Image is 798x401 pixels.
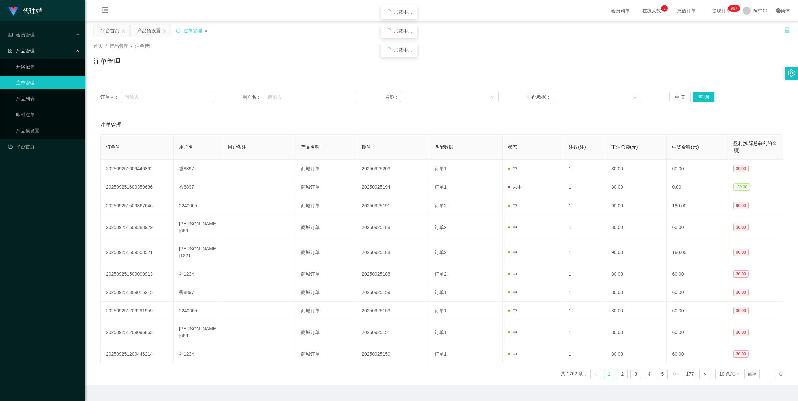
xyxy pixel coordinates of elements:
[606,240,667,265] td: 90.00
[563,345,606,363] td: 1
[16,108,80,121] a: 即时注单
[101,345,174,363] td: 202509251209446214
[8,8,43,13] a: 代理端
[733,270,749,278] span: 30.00
[174,265,222,283] td: 列1234
[644,369,654,379] li: 4
[101,320,174,345] td: 202509251209096863
[776,8,781,13] i: 图标： global
[606,345,667,363] td: 30.00
[101,160,174,178] td: 202509251609446862
[356,196,429,215] td: 20250925191
[435,203,447,208] span: 订单2
[435,144,453,150] span: 匹配数据
[728,5,740,12] sup: 1207
[491,95,495,100] i: 图标： 向下
[699,369,710,379] li: 下一页
[356,178,429,196] td: 20250925194
[101,302,174,320] td: 202509251209291959
[604,369,614,379] a: 1
[513,330,517,335] font: 中
[667,196,728,215] td: 180.00
[295,196,356,215] td: 商城订单
[93,43,103,49] span: 首页
[16,60,80,73] a: 开奖记录
[8,48,13,53] i: 图标： AppStore-O
[590,369,601,379] li: 上一页
[435,250,447,255] span: 订单2
[101,215,174,240] td: 202509251509388929
[394,47,412,53] span: 加载中...
[508,144,517,150] span: 状态
[435,184,447,190] span: 订单1
[611,144,638,150] span: 下注总额(元)
[356,240,429,265] td: 20250925188
[703,372,707,376] i: 图标： 右
[137,24,161,37] div: 产品预设置
[163,29,167,33] i: 图标： 关闭
[642,8,661,13] font: 在线人数
[737,372,741,377] i: 图标： 向下
[16,32,35,37] font: 会员管理
[106,144,120,150] span: 订单号
[356,320,429,345] td: 20250925151
[295,265,356,283] td: 商城订单
[174,283,222,302] td: 香8897
[563,178,606,196] td: 1
[604,369,614,379] li: 1
[8,140,80,153] a: 图标： 仪表板平台首页
[670,369,681,379] span: •••
[513,308,517,313] font: 中
[356,345,429,363] td: 20250925150
[435,225,447,230] span: 订单2
[747,369,783,379] div: 跳至 页
[513,290,517,295] font: 中
[606,178,667,196] td: 30.00
[657,369,667,379] a: 5
[435,351,447,357] span: 订单1
[174,160,222,178] td: 香8897
[101,178,174,196] td: 202509251609359686
[684,369,696,379] a: 177
[669,92,691,102] button: 重 置
[174,302,222,320] td: 2240665
[356,302,429,320] td: 20250925153
[733,350,749,358] span: 30.00
[719,369,736,379] div: 10 条/页
[16,76,80,89] a: 注单管理
[176,28,181,33] i: 图标： 同步
[295,240,356,265] td: 商城订单
[631,369,641,379] a: 3
[667,302,728,320] td: 60.00
[667,160,728,178] td: 60.00
[16,92,80,105] a: 产品列表
[633,95,637,100] i: 图标： 向下
[667,283,728,302] td: 60.00
[606,160,667,178] td: 30.00
[135,43,154,49] span: 注单管理
[174,215,222,240] td: [PERSON_NAME]666
[204,29,208,33] i: 图标： 关闭
[672,144,699,150] span: 中奖金额(元)
[93,56,120,66] h1: 注单管理
[677,8,696,13] font: 充值订单
[356,283,429,302] td: 20250925159
[121,92,214,102] input: 请输入
[513,271,517,277] font: 中
[513,225,517,230] font: 中
[563,196,606,215] td: 1
[295,320,356,345] td: 商城订单
[301,144,320,150] span: 产品名称
[784,27,790,33] i: 图标： 解锁
[733,307,749,314] span: 30.00
[733,329,749,336] span: 30.00
[386,9,391,15] i: icon: loading
[8,7,19,16] img: logo.9652507e.png
[781,8,790,13] font: 简体
[513,203,517,208] font: 中
[563,320,606,345] td: 1
[435,308,447,313] span: 订单1
[667,240,728,265] td: 180.00
[667,345,728,363] td: 60.00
